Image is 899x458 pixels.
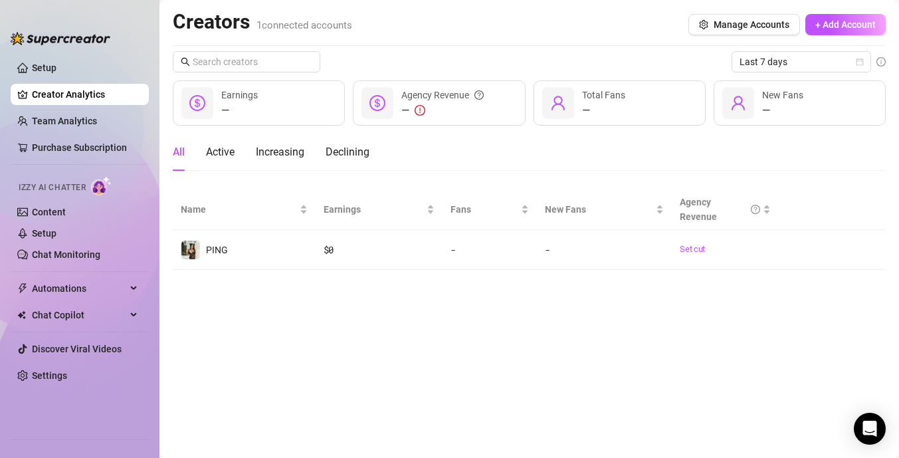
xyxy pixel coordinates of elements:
div: Agency Revenue [401,88,484,102]
a: Creator Analytics [32,84,138,105]
a: Setup [32,228,56,239]
span: exclamation-circle [415,105,425,116]
a: Discover Viral Videos [32,344,122,354]
span: New Fans [545,202,653,217]
span: setting [699,20,708,29]
div: — [221,102,258,118]
div: — [401,102,484,118]
span: info-circle [876,57,886,66]
img: logo-BBDzfeDw.svg [11,32,110,45]
span: search [181,57,190,66]
span: Earnings [324,202,424,217]
a: Purchase Subscription [32,137,138,158]
th: Earnings [316,189,443,230]
a: Content [32,207,66,217]
span: thunderbolt [17,283,28,294]
input: Search creators [193,55,302,69]
img: PING [181,241,200,259]
span: Fans [450,202,518,217]
div: Open Intercom Messenger [854,413,886,445]
span: + Add Account [815,19,876,30]
span: question-circle [751,195,760,224]
span: question-circle [474,88,484,102]
div: Declining [326,144,369,160]
span: Manage Accounts [714,19,789,30]
th: Fans [443,189,537,230]
span: Total Fans [582,90,625,100]
a: Settings [32,370,67,381]
h2: Creators [173,9,352,35]
span: calendar [856,58,864,66]
img: AI Chatter [91,176,112,195]
th: New Fans [537,189,672,230]
div: - [545,243,664,257]
img: Chat Copilot [17,310,26,320]
div: — [582,102,625,118]
span: Izzy AI Chatter [19,181,86,194]
span: user [730,95,746,111]
span: New Fans [762,90,803,100]
a: Setup [32,62,56,73]
span: Earnings [221,90,258,100]
span: 1 connected accounts [256,19,352,31]
div: — [762,102,803,118]
a: Chat Monitoring [32,249,100,260]
span: dollar-circle [189,95,205,111]
span: Name [181,202,297,217]
button: + Add Account [805,14,886,35]
span: Chat Copilot [32,304,126,326]
div: $ 0 [324,243,435,257]
span: dollar-circle [369,95,385,111]
div: Increasing [256,144,304,160]
span: Last 7 days [740,52,863,72]
div: All [173,144,185,160]
span: PING [206,245,228,255]
th: Name [173,189,316,230]
a: Team Analytics [32,116,97,126]
div: - [450,243,529,257]
div: Agency Revenue [680,195,760,224]
a: Set cut [680,243,771,256]
button: Manage Accounts [688,14,800,35]
span: Automations [32,278,126,299]
div: Active [206,144,235,160]
span: user [550,95,566,111]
